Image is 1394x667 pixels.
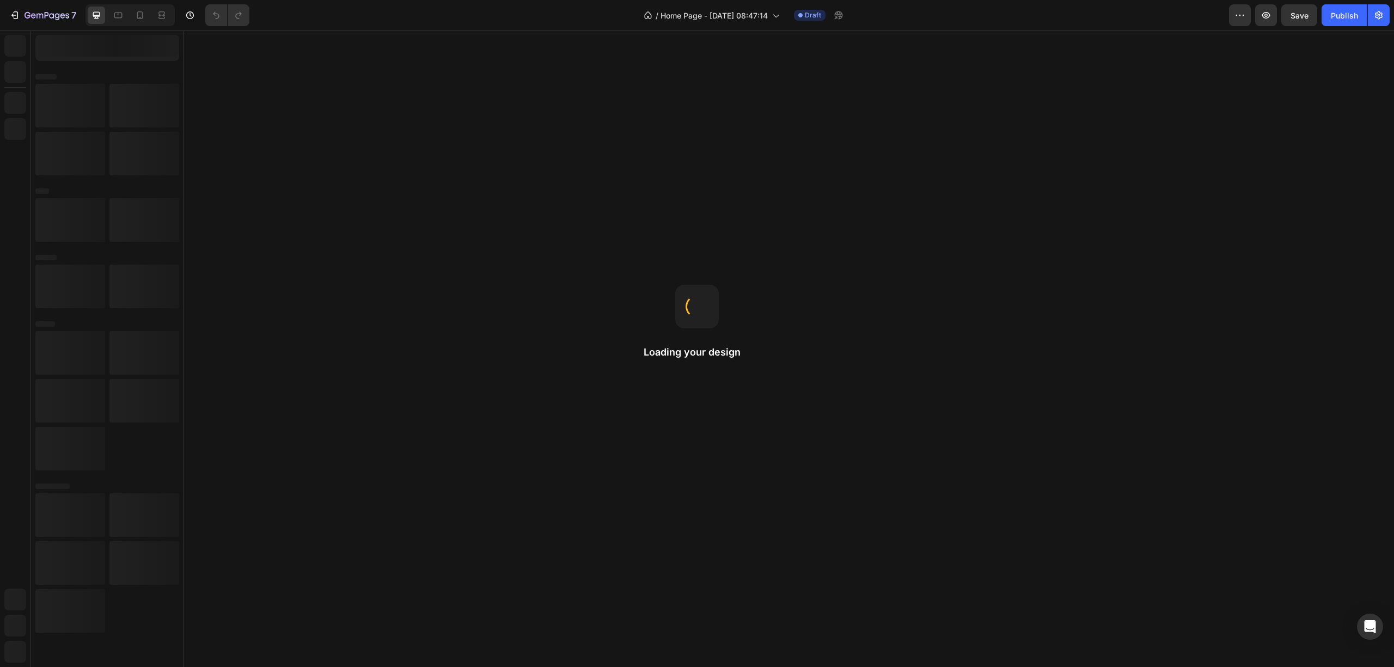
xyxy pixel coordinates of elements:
[71,9,76,22] p: 7
[1357,614,1383,640] div: Open Intercom Messenger
[661,10,768,21] span: Home Page - [DATE] 08:47:14
[644,346,750,359] h2: Loading your design
[205,4,249,26] div: Undo/Redo
[1291,11,1309,20] span: Save
[805,10,821,20] span: Draft
[1331,10,1358,21] div: Publish
[1281,4,1317,26] button: Save
[1322,4,1367,26] button: Publish
[656,10,658,21] span: /
[4,4,81,26] button: 7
